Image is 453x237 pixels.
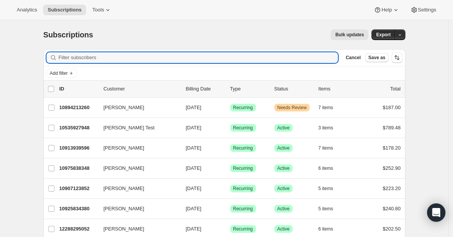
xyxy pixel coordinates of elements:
span: Bulk updates [335,32,364,38]
button: Tools [88,5,116,15]
span: Active [277,165,290,171]
span: Add filter [50,70,68,76]
span: Active [277,145,290,151]
div: 10925834380[PERSON_NAME][DATE]SuccessRecurringSuccessActive5 items$240.80 [59,203,401,214]
span: $187.00 [383,105,401,110]
span: [DATE] [186,145,202,151]
span: [PERSON_NAME] Test [104,124,155,132]
span: 7 items [319,105,333,111]
span: Recurring [233,185,253,192]
button: Export [371,29,395,40]
button: Analytics [12,5,42,15]
span: Recurring [233,145,253,151]
span: [DATE] [186,206,202,211]
p: 10894213260 [59,104,98,111]
p: 10913939596 [59,144,98,152]
span: Recurring [233,105,253,111]
span: Tools [92,7,104,13]
span: Subscriptions [48,7,82,13]
span: 6 items [319,226,333,232]
button: Sort the results [392,52,402,63]
button: Save as [365,53,389,62]
button: [PERSON_NAME] [99,223,175,235]
span: Recurring [233,226,253,232]
span: [PERSON_NAME] [104,144,144,152]
button: Help [369,5,404,15]
span: [DATE] [186,125,202,131]
span: [DATE] [186,105,202,110]
button: [PERSON_NAME] [99,203,175,215]
span: Help [381,7,392,13]
span: $223.20 [383,185,401,191]
span: Active [277,206,290,212]
div: Open Intercom Messenger [427,203,445,222]
span: Cancel [346,55,360,61]
button: 5 items [319,183,342,194]
div: 10975838348[PERSON_NAME][DATE]SuccessRecurringSuccessActive6 items$252.90 [59,163,401,174]
div: 10894213260[PERSON_NAME][DATE]SuccessRecurringWarningNeeds Review7 items$187.00 [59,102,401,113]
button: [PERSON_NAME] [99,102,175,114]
button: [PERSON_NAME] [99,142,175,154]
button: 6 items [319,224,342,234]
span: Settings [418,7,436,13]
p: Billing Date [186,85,224,93]
span: Save as [368,55,386,61]
span: [PERSON_NAME] [104,104,144,111]
div: 10913939596[PERSON_NAME][DATE]SuccessRecurringSuccessActive7 items$178.20 [59,143,401,153]
p: 12288295052 [59,225,98,233]
button: 7 items [319,143,342,153]
span: 7 items [319,145,333,151]
div: 10535927948[PERSON_NAME] Test[DATE]SuccessRecurringSuccessActive3 items$789.48 [59,123,401,133]
button: 6 items [319,163,342,174]
span: Export [376,32,391,38]
button: 5 items [319,203,342,214]
span: Active [277,125,290,131]
div: 12288295052[PERSON_NAME][DATE]SuccessRecurringSuccessActive6 items$202.50 [59,224,401,234]
span: $202.50 [383,226,401,232]
button: 3 items [319,123,342,133]
span: Recurring [233,165,253,171]
span: Active [277,185,290,192]
span: $789.48 [383,125,401,131]
div: IDCustomerBilling DateTypeStatusItemsTotal [59,85,401,93]
input: Filter subscribers [59,52,338,63]
span: [DATE] [186,185,202,191]
span: $240.80 [383,206,401,211]
div: Type [230,85,268,93]
span: Active [277,226,290,232]
span: Subscriptions [43,31,93,39]
p: Status [274,85,312,93]
button: [PERSON_NAME] [99,162,175,174]
span: [DATE] [186,165,202,171]
span: [PERSON_NAME] [104,164,144,172]
button: [PERSON_NAME] [99,182,175,195]
button: Subscriptions [43,5,86,15]
span: Recurring [233,125,253,131]
button: Settings [406,5,441,15]
p: ID [59,85,98,93]
span: 3 items [319,125,333,131]
button: Add filter [46,69,77,78]
span: [PERSON_NAME] [104,185,144,192]
button: Cancel [343,53,363,62]
span: Analytics [17,7,37,13]
span: $252.90 [383,165,401,171]
p: Total [390,85,400,93]
p: 10975838348 [59,164,98,172]
span: [PERSON_NAME] [104,205,144,213]
p: 10535927948 [59,124,98,132]
button: Bulk updates [331,29,368,40]
p: 10907123852 [59,185,98,192]
div: Items [319,85,357,93]
span: Recurring [233,206,253,212]
p: Customer [104,85,180,93]
p: 10925834380 [59,205,98,213]
span: [PERSON_NAME] [104,225,144,233]
span: Needs Review [277,105,307,111]
div: 10907123852[PERSON_NAME][DATE]SuccessRecurringSuccessActive5 items$223.20 [59,183,401,194]
span: 5 items [319,206,333,212]
span: 5 items [319,185,333,192]
button: [PERSON_NAME] Test [99,122,175,134]
span: 6 items [319,165,333,171]
span: [DATE] [186,226,202,232]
